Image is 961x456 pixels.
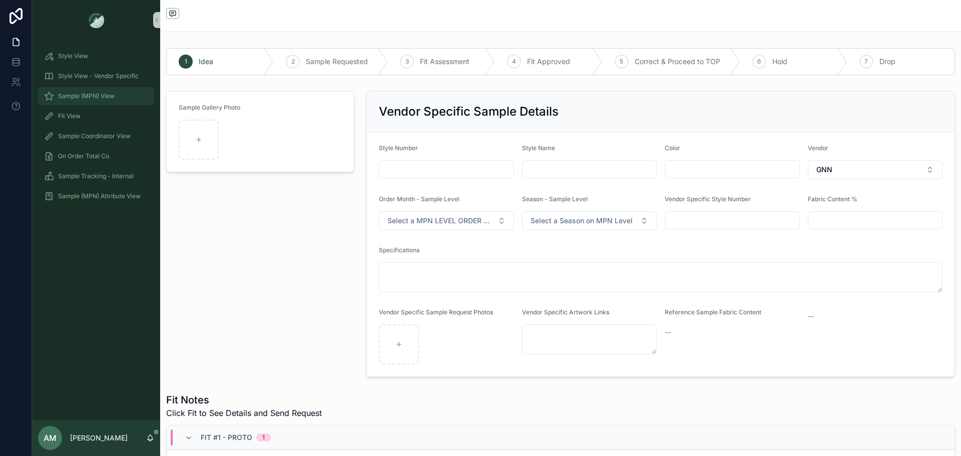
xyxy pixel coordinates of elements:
[808,195,857,203] span: Fabric Content %
[58,52,88,60] span: Style View
[38,147,154,165] a: On Order Total Co
[522,144,555,152] span: Style Name
[808,311,814,321] span: --
[757,58,761,66] span: 6
[665,327,671,337] span: --
[665,195,751,203] span: Vendor Specific Style Number
[379,246,419,254] span: Specifications
[522,211,657,230] button: Select Button
[665,308,761,316] span: Reference Sample Fabric Content
[522,308,609,316] span: Vendor Specific Artwork Links
[262,433,265,441] div: 1
[179,104,240,111] span: Sample Gallery Photo
[58,152,109,160] span: On Order Total Co
[864,58,868,66] span: 7
[58,112,81,120] span: Fit View
[379,195,459,203] span: Order Month - Sample Level
[199,57,213,67] span: Idea
[527,57,570,67] span: Fit Approved
[879,57,895,67] span: Drop
[58,172,134,180] span: Sample Tracking - Internal
[808,144,828,152] span: Vendor
[405,58,409,66] span: 3
[201,432,252,442] span: Fit #1 - Proto
[816,165,832,175] span: GNN
[379,308,493,316] span: Vendor Specific Sample Request Photos
[379,211,514,230] button: Select Button
[58,72,139,80] span: Style View - Vendor Specific
[306,57,368,67] span: Sample Requested
[44,432,57,444] span: AM
[808,160,943,179] button: Select Button
[38,47,154,65] a: Style View
[522,195,588,203] span: Season - Sample Level
[379,104,559,120] h2: Vendor Specific Sample Details
[58,192,141,200] span: Sample (MPN) Attribute View
[38,107,154,125] a: Fit View
[387,216,494,226] span: Select a MPN LEVEL ORDER MONTH
[38,87,154,105] a: Sample (MPN) View
[38,167,154,185] a: Sample Tracking - Internal
[291,58,295,66] span: 2
[635,57,720,67] span: Correct & Proceed to TOP
[531,216,633,226] span: Select a Season on MPN Level
[58,92,115,100] span: Sample (MPN) View
[38,67,154,85] a: Style View - Vendor Specific
[70,433,128,443] p: [PERSON_NAME]
[32,40,160,218] div: scrollable content
[772,57,787,67] span: Hold
[620,58,623,66] span: 5
[185,58,187,66] span: 1
[166,393,322,407] h1: Fit Notes
[420,57,469,67] span: Fit Assessment
[379,144,418,152] span: Style Number
[512,58,516,66] span: 4
[88,12,104,28] img: App logo
[38,127,154,145] a: Sample Coordinator View
[38,187,154,205] a: Sample (MPN) Attribute View
[166,407,322,419] span: Click Fit to See Details and Send Request
[58,132,131,140] span: Sample Coordinator View
[665,144,680,152] span: Color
